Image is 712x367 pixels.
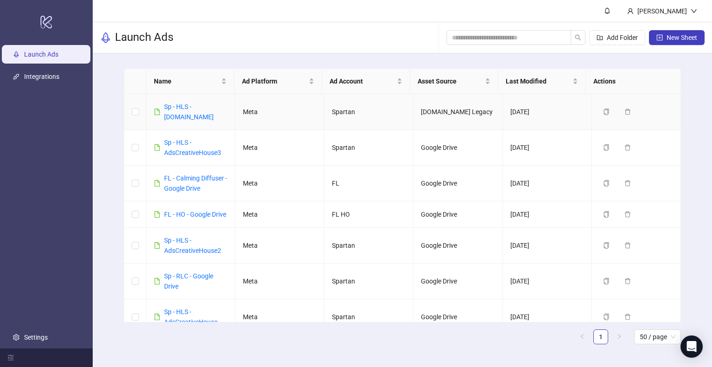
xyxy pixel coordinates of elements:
a: FL - HO - Google Drive [164,211,226,218]
span: delete [624,211,631,218]
th: Ad Platform [235,69,323,94]
th: Actions [586,69,674,94]
li: 1 [593,329,608,344]
span: delete [624,144,631,151]
span: copy [603,278,610,284]
td: FL [324,166,413,201]
span: delete [624,109,631,115]
a: FL - Calming Diffuser - Google Drive [164,174,227,192]
td: Spartan [324,130,413,166]
span: copy [603,242,610,249]
td: Meta [235,166,324,201]
th: Asset Source [410,69,498,94]
span: right [617,334,622,339]
h3: Launch Ads [115,30,173,45]
td: Meta [235,201,324,228]
td: Google Drive [413,299,502,335]
td: Spartan [324,94,413,130]
span: file [154,180,160,187]
td: Meta [235,299,324,335]
td: Meta [235,94,324,130]
th: Last Modified [498,69,586,94]
span: menu-fold [7,354,14,361]
a: Sp - HLS - [DOMAIN_NAME] [164,103,214,121]
span: Add Folder [607,34,638,41]
span: file [154,144,160,151]
a: Sp - HLS - AdsCreativeHouse2 [164,237,221,254]
a: Sp - HLS - AdsCreativeHouse [164,308,217,326]
span: file [154,314,160,320]
button: Add Folder [589,30,645,45]
span: rocket [100,32,111,43]
span: delete [624,314,631,320]
span: 50 / page [640,330,675,344]
span: New Sheet [667,34,697,41]
td: Spartan [324,299,413,335]
a: Sp - HLS - AdsCreativeHouse3 [164,139,221,156]
td: Meta [235,228,324,264]
div: Page Size [634,329,681,344]
span: copy [603,211,610,218]
a: Settings [24,334,48,341]
span: copy [603,109,610,115]
a: 1 [594,330,608,344]
span: Name [154,76,219,86]
span: Ad Account [330,76,395,86]
td: Google Drive [413,130,502,166]
button: right [612,329,627,344]
td: Google Drive [413,201,502,228]
a: Sp - RLC - Google Drive [164,272,213,290]
span: Last Modified [506,76,571,86]
span: bell [604,7,610,14]
td: [DATE] [503,264,592,299]
td: [DATE] [503,166,592,201]
span: user [627,8,634,14]
button: New Sheet [649,30,705,45]
td: [DATE] [503,228,592,264]
td: Google Drive [413,264,502,299]
span: down [691,8,697,14]
span: copy [603,144,610,151]
span: copy [603,314,610,320]
span: folder-add [597,34,603,41]
span: file [154,109,160,115]
td: [DOMAIN_NAME] Legacy [413,94,502,130]
td: Meta [235,264,324,299]
span: file [154,242,160,249]
div: Open Intercom Messenger [680,335,703,358]
a: Integrations [24,73,59,80]
td: Google Drive [413,228,502,264]
td: [DATE] [503,130,592,166]
td: Spartan [324,264,413,299]
div: [PERSON_NAME] [634,6,691,16]
td: FL HO [324,201,413,228]
span: delete [624,278,631,284]
span: file [154,211,160,218]
span: left [579,334,585,339]
td: [DATE] [503,94,592,130]
td: Spartan [324,228,413,264]
li: Previous Page [575,329,590,344]
a: Launch Ads [24,51,58,58]
td: Google Drive [413,166,502,201]
span: delete [624,242,631,249]
span: Ad Platform [242,76,307,86]
span: plus-square [656,34,663,41]
th: Ad Account [322,69,410,94]
span: copy [603,180,610,187]
th: Name [146,69,235,94]
span: Asset Source [418,76,483,86]
td: [DATE] [503,299,592,335]
span: file [154,278,160,284]
span: delete [624,180,631,187]
button: left [575,329,590,344]
td: Meta [235,130,324,166]
li: Next Page [612,329,627,344]
td: [DATE] [503,201,592,228]
span: search [575,34,581,41]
